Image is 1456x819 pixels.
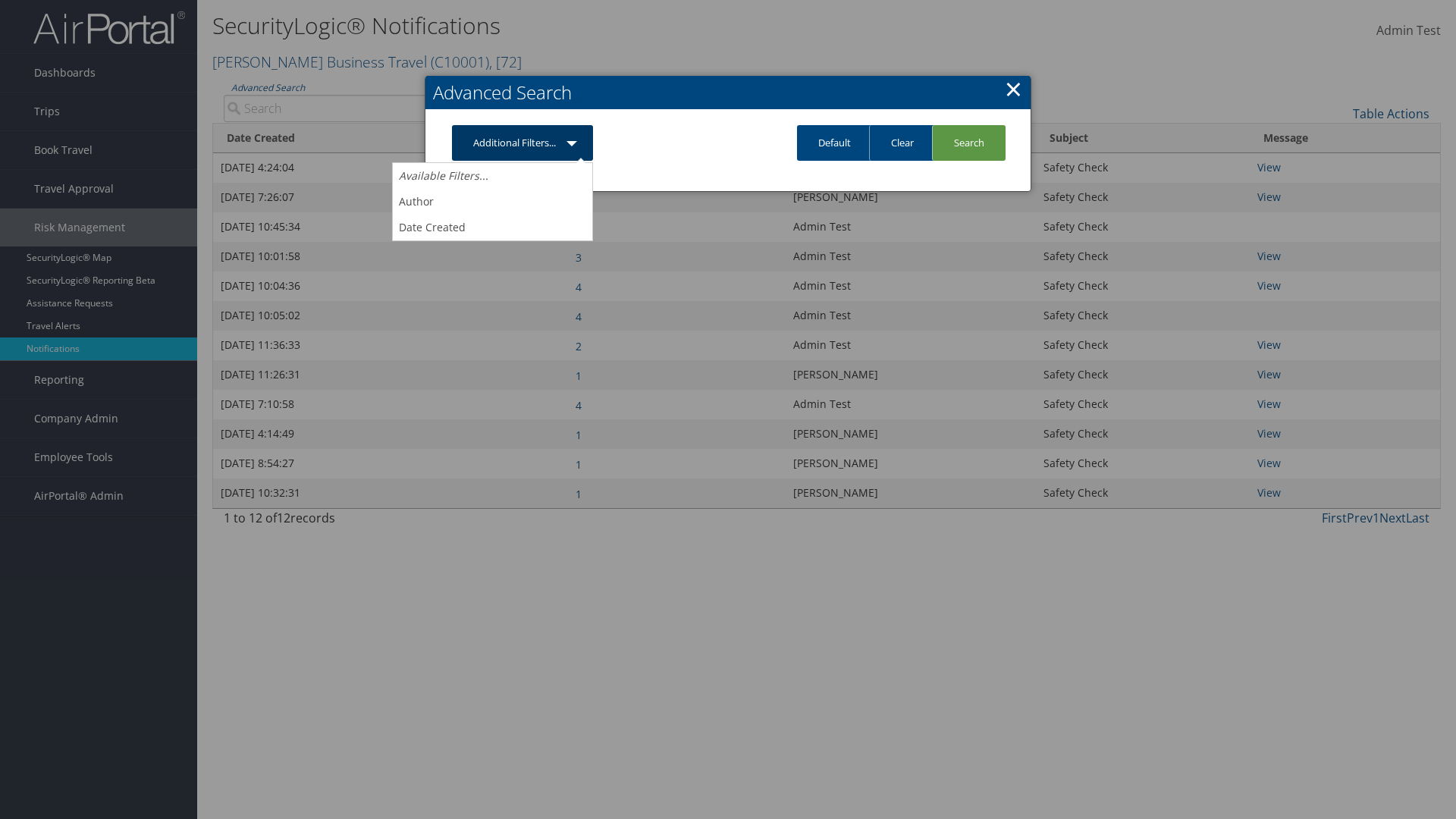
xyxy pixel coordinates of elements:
[932,125,1006,161] a: Search
[399,168,488,183] i: Available Filters...
[452,125,593,161] a: Additional Filters...
[869,125,935,161] a: Clear
[425,76,1031,109] h2: Advanced Search
[393,215,592,240] a: Date Created
[393,189,592,215] a: Author
[1005,74,1022,104] a: Close
[797,125,872,161] a: Default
